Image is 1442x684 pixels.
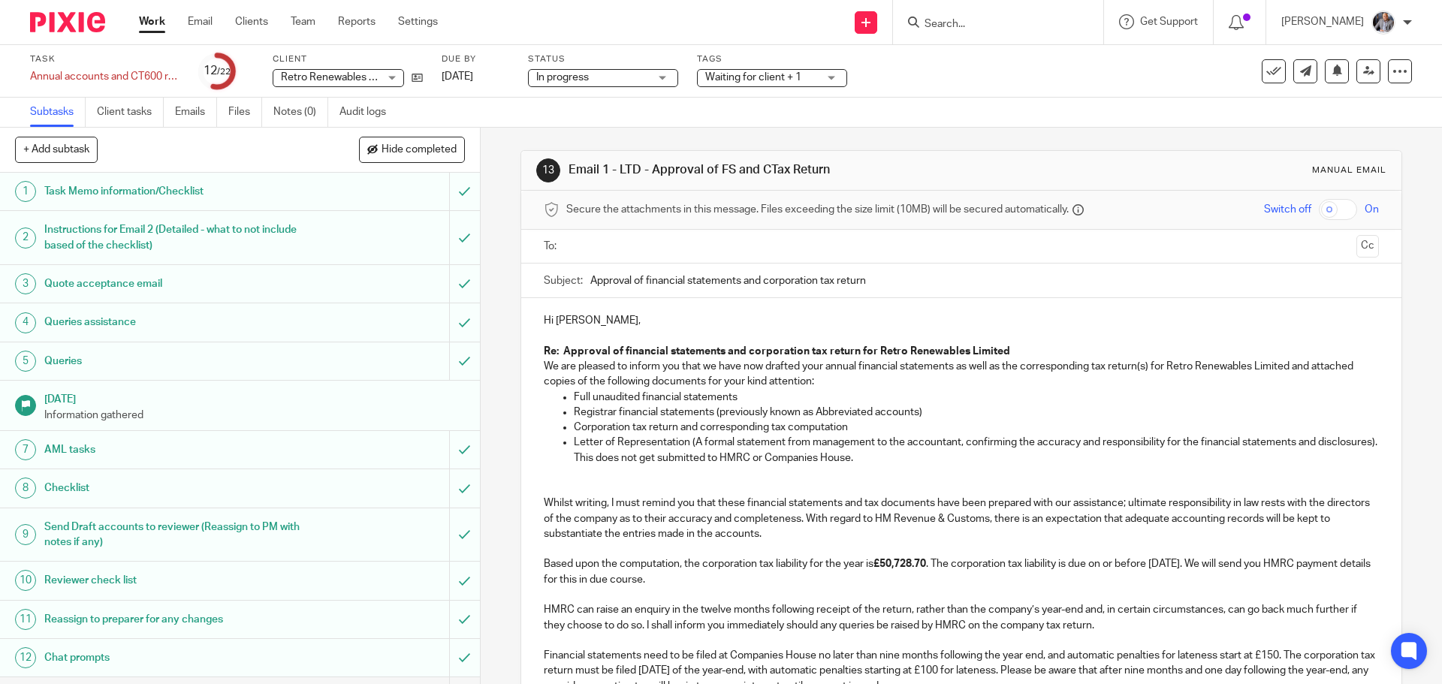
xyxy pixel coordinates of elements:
small: /22 [217,68,231,76]
p: Information gathered [44,408,465,423]
img: -%20%20-%20studio@ingrained.co.uk%20for%20%20-20220223%20at%20101413%20-%201W1A2026.jpg [1371,11,1395,35]
a: Client tasks [97,98,164,127]
label: To: [544,239,560,254]
p: Hi [PERSON_NAME], We are pleased to inform you that we have now drafted your annual financial sta... [544,313,1378,389]
label: Tags [697,53,847,65]
span: Hide completed [382,144,457,156]
div: 1 [15,181,36,202]
div: 4 [15,312,36,333]
a: Reports [338,14,376,29]
strong: £50,728.70 [873,559,926,569]
div: 11 [15,609,36,630]
p: Letter of Representation (A formal statement from management to the accountant, confirming the ac... [574,435,1378,466]
h1: AML tasks [44,438,304,461]
div: 8 [15,478,36,499]
a: Notes (0) [273,98,328,127]
h1: Quote acceptance email [44,273,304,295]
h1: Send Draft accounts to reviewer (Reassign to PM with notes if any) [44,516,304,554]
span: [DATE] [442,71,473,82]
p: Full unaudited financial statements [574,390,1378,405]
a: Team [291,14,315,29]
a: Email [188,14,213,29]
button: Cc [1356,235,1379,258]
h1: Task Memo information/Checklist [44,180,304,203]
a: Settings [398,14,438,29]
div: 2 [15,227,36,249]
div: 12 [15,647,36,668]
h1: Reassign to preparer for any changes [44,608,304,631]
span: Switch off [1264,202,1311,217]
div: 10 [15,570,36,591]
label: Task [30,53,180,65]
span: Waiting for client + 1 [705,72,801,83]
h1: Checklist [44,477,304,499]
p: [PERSON_NAME] [1281,14,1364,29]
p: Registrar financial statements (previously known as Abbreviated accounts) [574,405,1378,420]
div: 9 [15,524,36,545]
label: Status [528,53,678,65]
h1: Email 1 - LTD - Approval of FS and CTax Return [569,162,994,178]
a: Clients [235,14,268,29]
div: 13 [536,158,560,182]
a: Work [139,14,165,29]
div: Manual email [1312,164,1386,176]
a: Audit logs [339,98,397,127]
span: In progress [536,72,589,83]
h1: Queries assistance [44,311,304,333]
h1: Instructions for Email 2 (Detailed - what to not include based of the checklist) [44,218,304,257]
div: Annual accounts and CT600 return (limited companies) [30,69,180,84]
a: Emails [175,98,217,127]
h1: [DATE] [44,388,465,407]
h1: Reviewer check list [44,569,304,592]
h1: Queries [44,350,304,372]
span: Retro Renewables Limited [281,72,404,83]
span: Get Support [1140,17,1198,27]
label: Due by [442,53,509,65]
p: Corporation tax return and corresponding tax computation [574,420,1378,435]
div: 5 [15,351,36,372]
button: + Add subtask [15,137,98,162]
a: Subtasks [30,98,86,127]
h1: Chat prompts [44,646,304,669]
label: Subject: [544,273,583,288]
input: Search [923,18,1058,32]
a: Files [228,98,262,127]
strong: Re: Approval of financial statements and corporation tax return for Retro Renewables Limited [544,346,1010,357]
div: 3 [15,273,36,294]
div: 7 [15,439,36,460]
div: 12 [204,62,231,80]
img: Pixie [30,12,105,32]
span: On [1365,202,1379,217]
label: Client [273,53,423,65]
span: Secure the attachments in this message. Files exceeding the size limit (10MB) will be secured aut... [566,202,1069,217]
button: Hide completed [359,137,465,162]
